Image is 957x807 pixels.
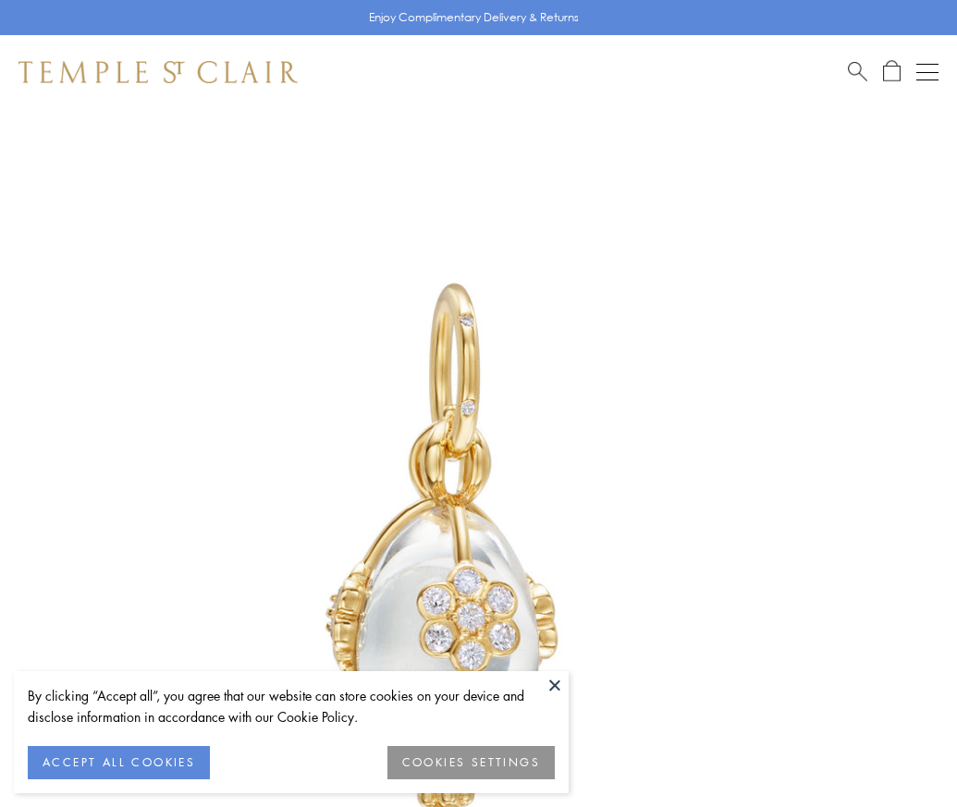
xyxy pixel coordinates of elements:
a: Search [848,60,867,83]
a: Open Shopping Bag [883,60,901,83]
button: Open navigation [916,61,939,83]
img: Temple St. Clair [18,61,298,83]
button: COOKIES SETTINGS [387,746,555,779]
p: Enjoy Complimentary Delivery & Returns [369,8,579,27]
button: ACCEPT ALL COOKIES [28,746,210,779]
div: By clicking “Accept all”, you agree that our website can store cookies on your device and disclos... [28,685,555,728]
